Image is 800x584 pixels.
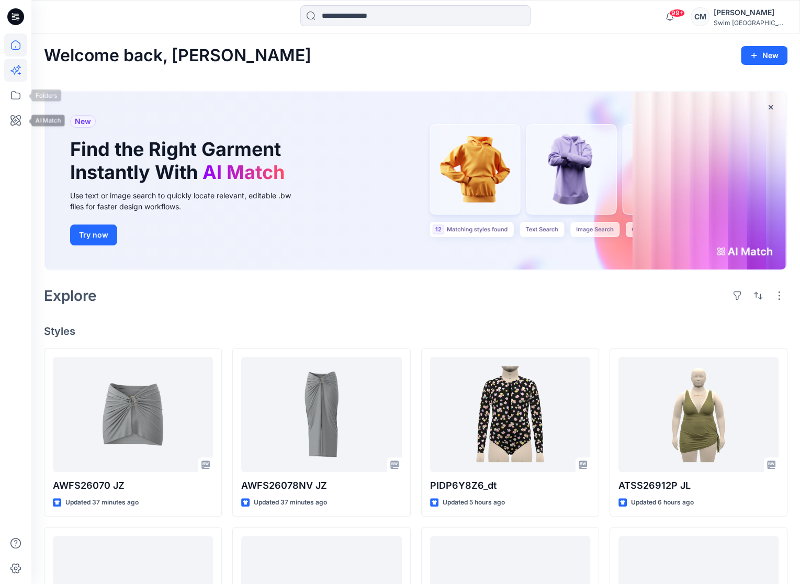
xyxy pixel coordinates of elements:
h4: Styles [44,325,787,338]
div: Swim [GEOGRAPHIC_DATA] [714,19,787,27]
a: ATSS26912P JL [618,357,779,472]
button: New [741,46,787,65]
p: Updated 37 minutes ago [254,497,327,508]
p: ATSS26912P JL [618,478,779,493]
a: PIDP6Y8Z6_dt [430,357,590,472]
p: Updated 5 hours ago [443,497,505,508]
p: AWFS26078NV JZ [241,478,401,493]
span: AI Match [202,161,285,184]
p: AWFS26070 JZ [53,478,213,493]
h2: Explore [44,287,97,304]
div: CM [691,7,709,26]
a: AWFS26078NV JZ [241,357,401,472]
a: AWFS26070 JZ [53,357,213,472]
span: 99+ [669,9,685,17]
button: Try now [70,224,117,245]
div: [PERSON_NAME] [714,6,787,19]
p: PIDP6Y8Z6_dt [430,478,590,493]
h2: Welcome back, [PERSON_NAME] [44,46,311,65]
div: Use text or image search to quickly locate relevant, editable .bw files for faster design workflows. [70,190,306,212]
span: New [75,115,91,128]
p: Updated 6 hours ago [631,497,694,508]
p: Updated 37 minutes ago [65,497,139,508]
h1: Find the Right Garment Instantly With [70,138,290,183]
